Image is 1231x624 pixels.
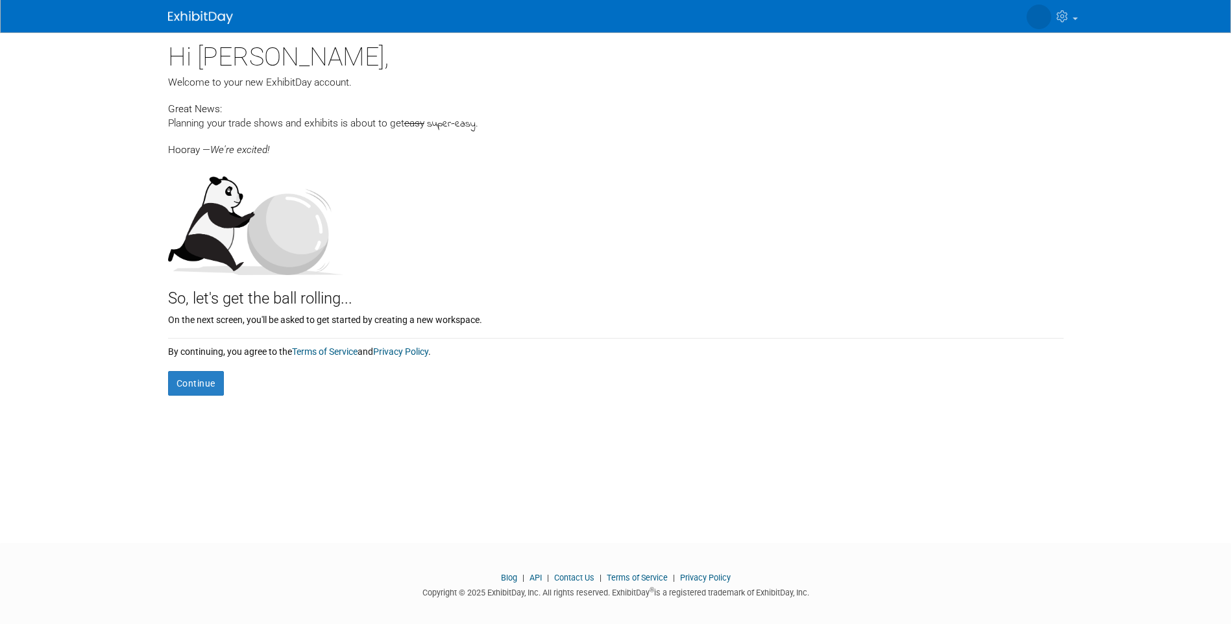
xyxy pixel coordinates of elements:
[168,371,224,396] button: Continue
[168,275,1064,310] div: So, let's get the ball rolling...
[554,573,594,582] a: Contact Us
[210,144,269,156] span: We're excited!
[168,116,1064,132] div: Planning your trade shows and exhibits is about to get .
[168,339,1064,358] div: By continuing, you agree to the and .
[501,573,517,582] a: Blog
[168,310,1064,326] div: On the next screen, you'll be asked to get started by creating a new workspace.
[427,117,476,132] span: super-easy
[168,132,1064,157] div: Hooray —
[650,586,654,594] sup: ®
[373,346,428,357] a: Privacy Policy
[168,75,1064,90] div: Welcome to your new ExhibitDay account.
[544,573,552,582] span: |
[168,101,1064,116] div: Great News:
[1027,5,1051,29] img: Brittany -Zane Wedding Co
[607,573,668,582] a: Terms of Service
[530,573,542,582] a: API
[168,11,233,24] img: ExhibitDay
[404,117,424,129] span: easy
[670,573,678,582] span: |
[292,346,358,357] a: Terms of Service
[519,573,528,582] span: |
[168,163,343,275] img: Let's get the ball rolling
[168,32,1064,75] div: Hi [PERSON_NAME],
[680,573,731,582] a: Privacy Policy
[596,573,605,582] span: |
